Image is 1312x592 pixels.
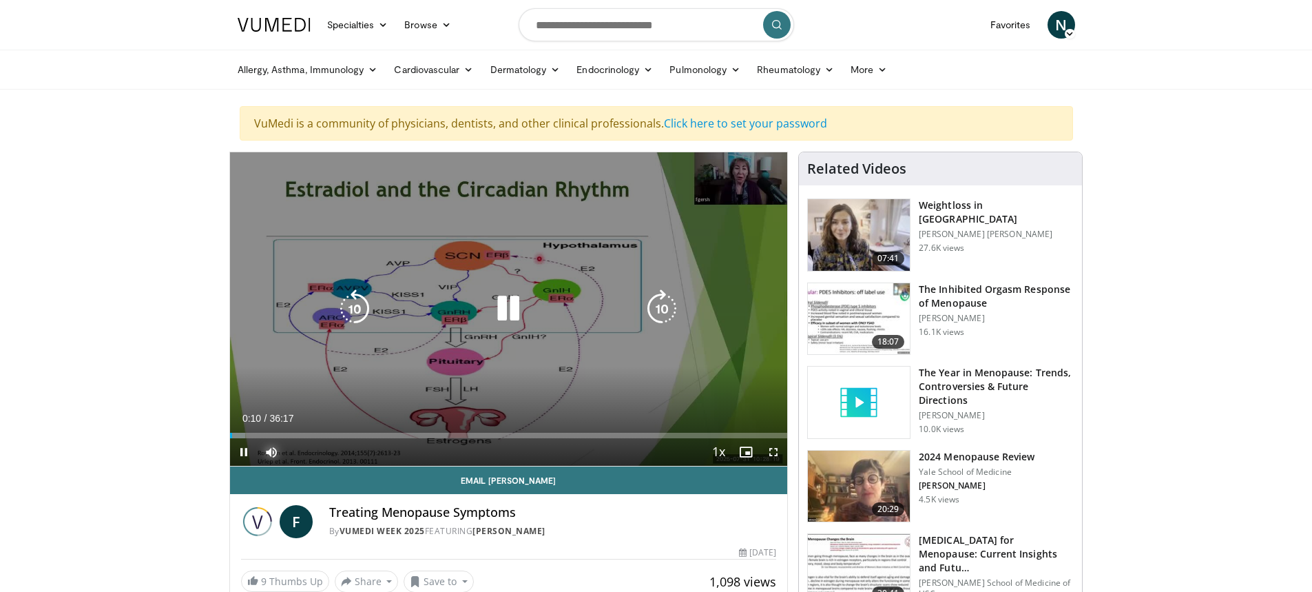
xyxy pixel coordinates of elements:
[807,366,1074,439] a: The Year in Menopause: Trends, Controversies & Future Directions [PERSON_NAME] 10.0K views
[808,199,910,271] img: 9983fed1-7565-45be-8934-aef1103ce6e2.150x105_q85_crop-smart_upscale.jpg
[919,283,1074,310] h3: The Inhibited Orgasm Response of Menopause
[568,56,661,83] a: Endocrinology
[919,494,959,505] p: 4.5K views
[807,161,906,177] h4: Related Videos
[482,56,569,83] a: Dermatology
[919,467,1034,478] p: Yale School of Medicine
[919,480,1034,491] p: [PERSON_NAME]
[919,327,964,338] p: 16.1K views
[230,433,788,438] div: Progress Bar
[808,367,910,438] img: video_placeholder_short.svg
[842,56,895,83] a: More
[280,505,313,538] a: F
[919,229,1074,240] p: [PERSON_NAME] [PERSON_NAME]
[340,525,425,537] a: Vumedi Week 2025
[919,243,964,254] p: 27.6K views
[241,505,274,538] img: Vumedi Week 2025
[760,438,787,466] button: Fullscreen
[808,451,910,522] img: 692f135d-47bd-4f7e-b54d-786d036e68d3.150x105_q85_crop-smart_upscale.jpg
[386,56,481,83] a: Cardiovascular
[749,56,842,83] a: Rheumatology
[240,106,1073,141] div: VuMedi is a community of physicians, dentists, and other clinical professionals.
[919,424,964,435] p: 10.0K views
[872,335,905,349] span: 18:07
[732,438,760,466] button: Enable picture-in-picture mode
[258,438,285,466] button: Mute
[319,11,397,39] a: Specialties
[661,56,749,83] a: Pulmonology
[807,450,1074,523] a: 20:29 2024 Menopause Review Yale School of Medicine [PERSON_NAME] 4.5K views
[919,410,1074,421] p: [PERSON_NAME]
[238,18,311,32] img: VuMedi Logo
[519,8,794,41] input: Search topics, interventions
[264,413,267,424] span: /
[242,413,261,424] span: 0:10
[807,283,1074,356] a: 18:07 The Inhibited Orgasm Response of Menopause [PERSON_NAME] 16.1K views
[396,11,459,39] a: Browse
[919,198,1074,226] h3: Weightloss in [GEOGRAPHIC_DATA]
[705,438,732,466] button: Playback Rate
[1048,11,1075,39] a: N
[229,56,386,83] a: Allergy, Asthma, Immunology
[472,525,545,537] a: [PERSON_NAME]
[230,152,788,467] video-js: Video Player
[872,502,905,516] span: 20:29
[241,571,329,592] a: 9 Thumbs Up
[739,547,776,559] div: [DATE]
[872,252,905,265] span: 07:41
[807,198,1074,272] a: 07:41 Weightloss in [GEOGRAPHIC_DATA] [PERSON_NAME] [PERSON_NAME] 27.6K views
[808,283,910,355] img: 283c0f17-5e2d-42ba-a87c-168d447cdba4.150x105_q85_crop-smart_upscale.jpg
[329,505,777,520] h4: Treating Menopause Symptoms
[919,450,1034,464] h3: 2024 Menopause Review
[329,525,777,538] div: By FEATURING
[919,366,1074,407] h3: The Year in Menopause: Trends, Controversies & Future Directions
[230,467,788,494] a: Email [PERSON_NAME]
[982,11,1039,39] a: Favorites
[230,438,258,466] button: Pause
[664,116,827,131] a: Click here to set your password
[709,573,776,590] span: 1,098 views
[261,575,267,588] span: 9
[919,313,1074,324] p: [PERSON_NAME]
[269,413,293,424] span: 36:17
[919,533,1074,575] h3: [MEDICAL_DATA] for Menopause: Current Insights and Futu…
